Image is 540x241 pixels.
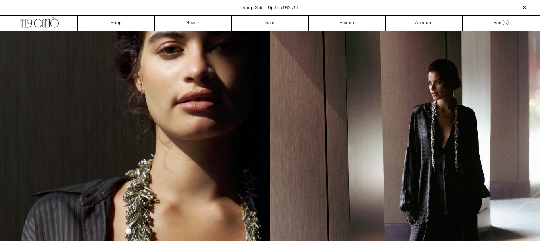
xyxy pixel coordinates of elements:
a: New In [155,16,232,31]
a: Account [386,16,463,31]
a: Shop Sale - Up to 70% Off [242,5,298,11]
span: 0 [504,20,507,26]
a: Bag () [463,16,540,31]
span: ) [504,19,509,27]
a: Shop [78,16,155,31]
a: Search [309,16,386,31]
a: Sale [232,16,309,31]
